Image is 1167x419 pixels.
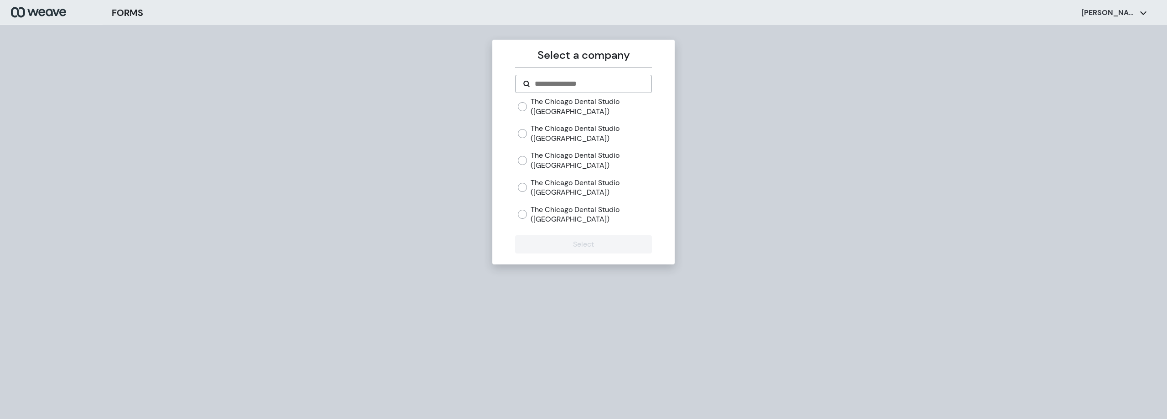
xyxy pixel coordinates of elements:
[534,78,644,89] input: Search
[515,235,651,253] button: Select
[531,97,651,116] label: The Chicago Dental Studio ([GEOGRAPHIC_DATA])
[531,205,651,224] label: The Chicago Dental Studio ([GEOGRAPHIC_DATA])
[1081,8,1136,18] p: [PERSON_NAME]
[515,47,651,63] p: Select a company
[531,124,651,143] label: The Chicago Dental Studio ([GEOGRAPHIC_DATA])
[531,150,651,170] label: The Chicago Dental Studio ([GEOGRAPHIC_DATA])
[531,178,651,197] label: The Chicago Dental Studio ([GEOGRAPHIC_DATA])
[112,6,143,20] h3: FORMS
